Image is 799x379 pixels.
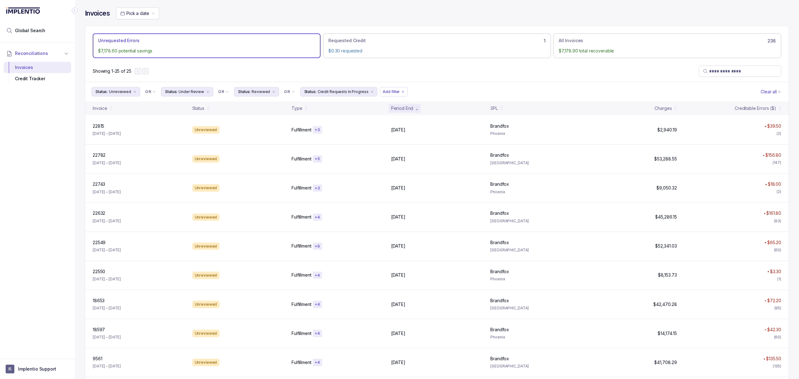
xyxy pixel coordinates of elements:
[767,271,769,272] img: red pointer upwards
[192,272,220,279] div: Unreviewed
[774,247,782,253] div: (60)
[490,276,582,282] p: Phoenix
[93,68,131,74] p: Showing 1-25 of 25
[764,329,766,331] img: red pointer upwards
[93,356,102,362] p: 9561
[292,214,311,220] p: Fulfillment
[292,185,311,191] p: Fulfillment
[292,105,302,111] div: Type
[93,327,105,333] p: 18597
[544,38,546,43] h6: 1
[391,272,405,278] p: [DATE]
[116,7,159,19] button: Date Range Picker
[774,334,782,340] div: (60)
[764,242,766,243] img: red pointer upwards
[98,48,315,54] p: $7,178.60 potential savings
[192,301,220,308] div: Unreviewed
[9,62,66,73] div: Invoices
[292,272,311,278] p: Fulfillment
[4,61,71,86] div: Reconciliations
[218,89,229,94] li: Filter Chip Connector undefined
[559,37,583,44] p: All Invoices
[391,330,405,337] p: [DATE]
[315,244,320,249] p: + 6
[96,89,108,95] p: Status:
[93,160,121,166] p: [DATE] – [DATE]
[145,89,156,94] li: Filter Chip Connector undefined
[490,105,498,111] div: 3PL
[767,38,776,43] h6: 238
[93,189,121,195] p: [DATE] – [DATE]
[764,300,766,302] img: red pointer upwards
[767,239,781,246] p: $65.20
[93,210,105,216] p: 22632
[777,276,781,282] div: (1)
[759,87,782,96] button: Clear Filters
[315,127,320,132] p: + 3
[654,359,677,366] p: $41,708.29
[85,9,110,18] h4: Invoices
[490,305,582,311] p: [GEOGRAPHIC_DATA]
[93,68,131,74] div: Remaining page entries
[767,298,781,304] p: $72.20
[15,50,48,57] span: Reconciliations
[655,214,677,220] p: $45,286.15
[315,215,320,220] p: + 4
[490,189,582,195] p: Phoenix
[765,152,781,158] p: $156.80
[192,184,220,192] div: Unreviewed
[284,89,290,94] p: OR
[772,160,781,166] div: (147)
[238,89,250,95] p: Status:
[490,268,509,275] p: Brandfox
[766,356,781,362] p: $135.50
[328,48,546,54] p: $0.30 requested
[653,301,677,308] p: $42,470.28
[93,298,105,304] p: 18653
[654,156,677,162] p: $53,288.55
[654,105,672,111] div: Charges
[490,363,582,369] p: [GEOGRAPHIC_DATA]
[315,331,320,336] p: + 4
[205,89,210,94] div: remove content
[767,327,781,333] p: $42.30
[764,126,766,127] img: red pointer upwards
[490,218,582,224] p: [GEOGRAPHIC_DATA]
[383,89,400,95] p: Add filter
[763,358,765,360] img: red pointer upwards
[318,89,369,95] p: Credit Requests In Progress
[490,210,509,216] p: Brandfox
[490,334,582,340] p: Phoenix
[315,360,320,365] p: + 4
[93,268,105,275] p: 22550
[161,87,213,96] li: Filter Chip Under Review
[490,181,509,187] p: Brandfox
[4,47,71,60] button: Reconciliations
[91,87,140,96] li: Filter Chip Unreviewed
[300,87,378,96] li: Filter Chip Credit Requests In Progress
[490,239,509,246] p: Brandfox
[658,272,677,278] p: $8,153.73
[735,105,776,111] div: Creditable Errors ($)
[93,152,105,158] p: 22782
[292,156,311,162] p: Fulfillment
[773,363,781,369] div: (135)
[490,247,582,253] p: [GEOGRAPHIC_DATA]
[292,243,311,249] p: Fulfillment
[315,156,320,161] p: + 5
[391,156,405,162] p: [DATE]
[93,33,781,58] ul: Action Tab Group
[271,89,276,94] div: remove content
[216,87,232,96] button: Filter Chip Connector undefined
[764,213,766,214] img: red pointer upwards
[192,214,220,221] div: Unreviewed
[767,123,781,129] p: $39.50
[132,89,137,94] div: remove content
[391,359,405,366] p: [DATE]
[252,89,270,95] p: Reviewed
[93,123,104,129] p: 22815
[777,189,781,195] div: (2)
[655,243,677,249] p: $52,341.03
[93,218,121,224] p: [DATE] – [DATE]
[234,87,279,96] button: Filter Chip Reviewed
